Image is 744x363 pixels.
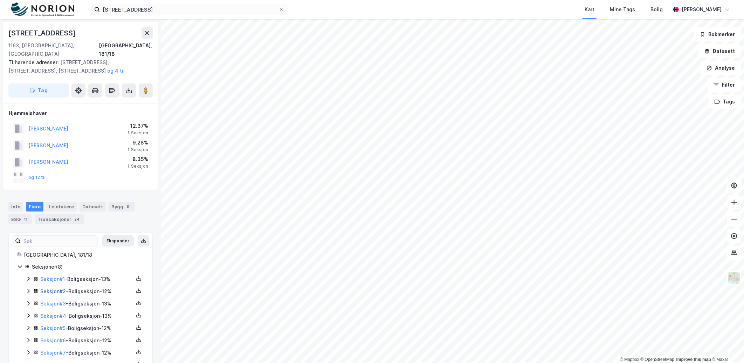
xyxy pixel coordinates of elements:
[24,251,144,259] div: [GEOGRAPHIC_DATA], 181/18
[8,59,60,65] span: Tilhørende adresser:
[80,202,106,211] div: Datasett
[708,78,741,92] button: Filter
[40,337,66,343] a: Seksjon#6
[46,202,77,211] div: Leietakere
[40,275,133,283] div: - Boligseksjon - 13%
[73,216,81,223] div: 24
[641,357,675,362] a: OpenStreetMap
[128,130,148,136] div: 1 Seksjon
[128,155,148,163] div: 8.35%
[40,313,66,319] a: Seksjon#4
[128,122,148,130] div: 12.37%
[698,44,741,58] button: Datasett
[109,202,135,211] div: Bygg
[8,58,147,75] div: [STREET_ADDRESS], [STREET_ADDRESS], [STREET_ADDRESS]
[21,236,97,246] input: Søk
[40,312,133,320] div: - Boligseksjon - 13%
[40,350,66,356] a: Seksjon#7
[585,5,594,14] div: Kart
[709,329,744,363] div: Kontrollprogram for chat
[620,357,639,362] a: Mapbox
[11,2,74,17] img: norion-logo.80e7a08dc31c2e691866.png
[682,5,722,14] div: [PERSON_NAME]
[8,202,23,211] div: Info
[40,336,133,345] div: - Boligseksjon - 12%
[8,83,69,98] button: Tag
[9,109,152,117] div: Hjemmelshaver
[100,4,278,15] input: Søk på adresse, matrikkel, gårdeiere, leietakere eller personer
[40,301,66,307] a: Seksjon#3
[22,216,29,223] div: 11
[102,235,134,247] button: Ekspander
[650,5,663,14] div: Bolig
[128,139,148,147] div: 9.28%
[8,41,99,58] div: 1163, [GEOGRAPHIC_DATA], [GEOGRAPHIC_DATA]
[610,5,635,14] div: Mine Tags
[709,329,744,363] iframe: Chat Widget
[40,288,66,294] a: Seksjon#2
[40,324,133,332] div: - Boligseksjon - 12%
[40,349,133,357] div: - Boligseksjon - 12%
[128,147,148,153] div: 1 Seksjon
[676,357,711,362] a: Improve this map
[32,263,144,271] div: Seksjoner ( 8 )
[35,214,84,224] div: Transaksjoner
[8,214,32,224] div: ESG
[99,41,153,58] div: [GEOGRAPHIC_DATA], 181/18
[40,287,133,296] div: - Boligseksjon - 12%
[125,203,132,210] div: 9
[728,271,741,285] img: Z
[709,95,741,109] button: Tags
[8,27,77,39] div: [STREET_ADDRESS]
[128,163,148,169] div: 1 Seksjon
[694,27,741,41] button: Bokmerker
[40,276,65,282] a: Seksjon#1
[26,202,43,211] div: Eiere
[701,61,741,75] button: Analyse
[40,325,66,331] a: Seksjon#5
[40,300,133,308] div: - Boligseksjon - 13%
